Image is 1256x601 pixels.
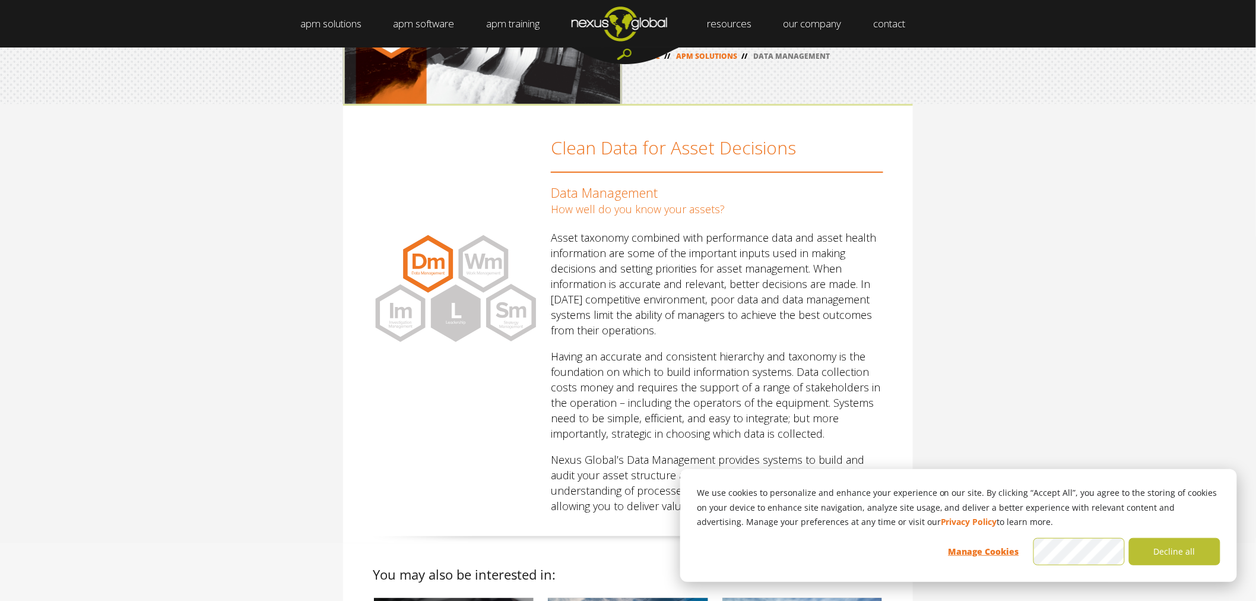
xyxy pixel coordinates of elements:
p: Having an accurate and consistent hierarchy and taxonomy is the foundation on which to build info... [551,349,883,441]
h2: You may also be interested in: [343,567,913,581]
span: Data Management [551,184,658,201]
button: Decline all [1129,538,1220,565]
div: Cookie banner [680,469,1237,582]
button: Accept all [1033,538,1125,565]
a: Privacy Policy [941,515,997,530]
p: Asset taxonomy combined with performance data and asset health information are some of the import... [551,230,883,338]
img: shadow spacer [373,536,883,543]
span: // [737,51,751,61]
p: Nexus Global’s Data Management provides systems to build and audit your asset structure and taxon... [551,452,883,514]
p: We use cookies to personalize and enhance your experience on our site. By clicking “Accept All”, ... [697,486,1220,530]
span: How well do you know your assets? [551,202,725,216]
h2: Clean Data for Asset Decisions [551,135,883,173]
button: Manage Cookies [938,538,1029,565]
